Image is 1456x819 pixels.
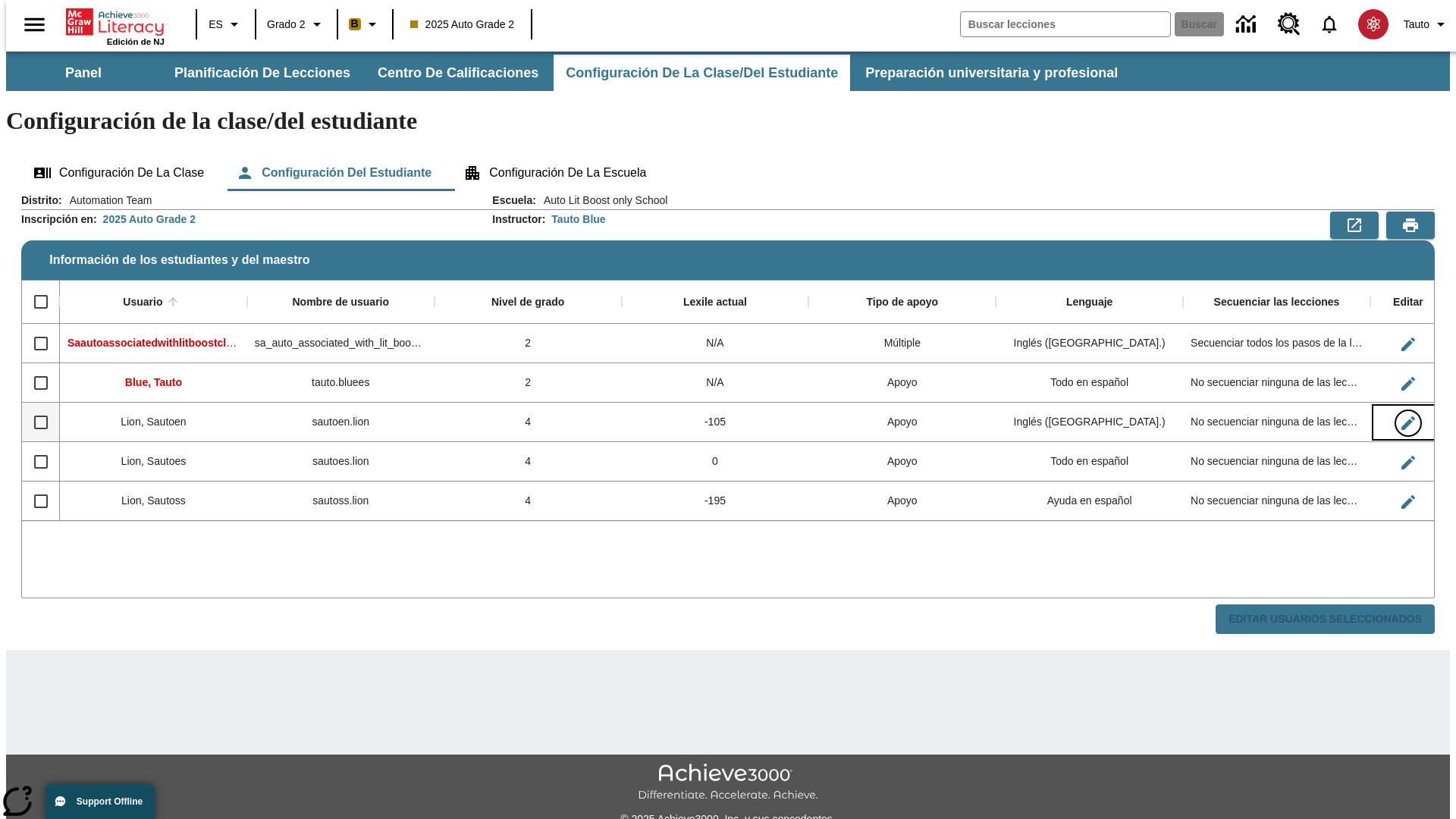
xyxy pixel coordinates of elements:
h2: Distrito : [21,194,62,207]
div: sautoen.lion [247,403,435,442]
h2: Inscripción en : [21,213,97,226]
div: sa_auto_associated_with_lit_boost_classes [247,324,435,363]
span: Automation Team [62,193,152,208]
button: Vista previa de impresión [1386,212,1435,239]
div: 4 [435,442,622,482]
div: Configuración de la clase/del estudiante [21,155,1435,191]
div: Editar [1393,296,1423,309]
a: Centro de información [1227,4,1269,45]
span: ES [209,17,223,33]
div: Nivel de grado [491,296,564,309]
div: 4 [435,482,622,521]
button: Editar Usuario [1393,408,1423,438]
div: Tipo de apoyo [866,296,938,309]
div: Usuario [123,296,162,309]
div: Información de los estudiantes y del maestro [21,193,1435,635]
span: Saautoassociatedwithlitboostcl, Saautoassociatedwithlitboostcl [67,337,391,349]
span: Lion, Sautoss [121,494,186,507]
span: Blue, Tauto [125,376,182,388]
button: Editar Usuario [1393,447,1423,478]
input: Buscar campo [961,12,1170,36]
div: Apoyo [808,482,996,521]
button: Editar Usuario [1393,487,1423,517]
div: -195 [622,482,809,521]
h2: Instructor : [492,213,545,226]
button: Preparación universitaria y profesional [853,55,1130,91]
div: N/A [622,363,809,403]
div: Apoyo [808,442,996,482]
button: Configuración de la clase [21,155,216,191]
span: Tauto [1404,17,1429,33]
a: Portada [66,7,165,37]
div: N/A [622,324,809,363]
div: Todo en español [996,442,1183,482]
div: 0 [622,442,809,482]
span: B [351,14,359,33]
div: Subbarra de navegación [6,52,1450,91]
div: sautoss.lion [247,482,435,521]
img: Achieve3000 Differentiate Accelerate Achieve [638,764,818,802]
div: Subbarra de navegación [6,55,1131,91]
button: Grado: Grado 2, Elige un grado [261,11,332,38]
div: No secuenciar ninguna de las lecciones [1183,403,1370,442]
div: Múltiple [808,324,996,363]
span: 2025 Auto Grade 2 [410,17,515,33]
div: Tauto Blue [551,212,605,227]
button: Exportar a CSV [1330,212,1379,239]
button: Planificación de lecciones [162,55,362,91]
div: sautoes.lion [247,442,435,482]
button: Lenguaje: ES, Selecciona un idioma [202,11,250,38]
div: Apoyo [808,363,996,403]
h2: Escuela : [492,194,536,207]
button: Panel [8,55,159,91]
button: Escoja un nuevo avatar [1349,5,1398,44]
div: No secuenciar ninguna de las lecciones [1183,363,1370,403]
div: Ayuda en español [996,482,1183,521]
button: Editar Usuario [1393,329,1423,359]
div: 4 [435,403,622,442]
div: Nombre de usuario [292,296,389,309]
h1: Configuración de la clase/del estudiante [6,107,1450,135]
div: 2025 Auto Grade 2 [103,212,196,227]
button: Perfil/Configuración [1398,11,1456,38]
span: Grado 2 [267,17,306,33]
div: Inglés (EE. UU.) [996,324,1183,363]
div: Portada [66,5,165,46]
a: Centro de recursos, Se abrirá en una pestaña nueva. [1269,4,1310,45]
button: Editar Usuario [1393,369,1423,399]
button: Configuración de la escuela [451,155,658,191]
div: No secuenciar ninguna de las lecciones [1183,442,1370,482]
button: Support Offline [45,784,155,819]
span: Lion, Sautoen [121,416,186,428]
a: Notificaciones [1310,5,1349,44]
div: Lenguaje [1066,296,1112,309]
button: Centro de calificaciones [366,55,551,91]
div: No secuenciar ninguna de las lecciones [1183,482,1370,521]
div: Lexile actual [683,296,747,309]
div: Secuenciar todos los pasos de la lección [1183,324,1370,363]
div: 2 [435,324,622,363]
div: Todo en español [996,363,1183,403]
span: Edición de NJ [107,37,165,46]
button: Abrir el menú lateral [12,2,57,47]
span: Auto Lit Boost only School [536,193,667,208]
span: Lion, Sautoes [121,455,187,467]
button: Configuración del estudiante [224,155,444,191]
div: tauto.bluees [247,363,435,403]
img: avatar image [1358,9,1389,39]
button: Configuración de la clase/del estudiante [554,55,850,91]
div: Inglés (EE. UU.) [996,403,1183,442]
button: Boost El color de la clase es anaranjado claro. Cambiar el color de la clase. [343,11,388,38]
div: 2 [435,363,622,403]
div: Secuenciar las lecciones [1214,296,1340,309]
div: Apoyo [808,403,996,442]
span: Support Offline [77,796,143,807]
div: -105 [622,403,809,442]
span: Información de los estudiantes y del maestro [49,253,309,267]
